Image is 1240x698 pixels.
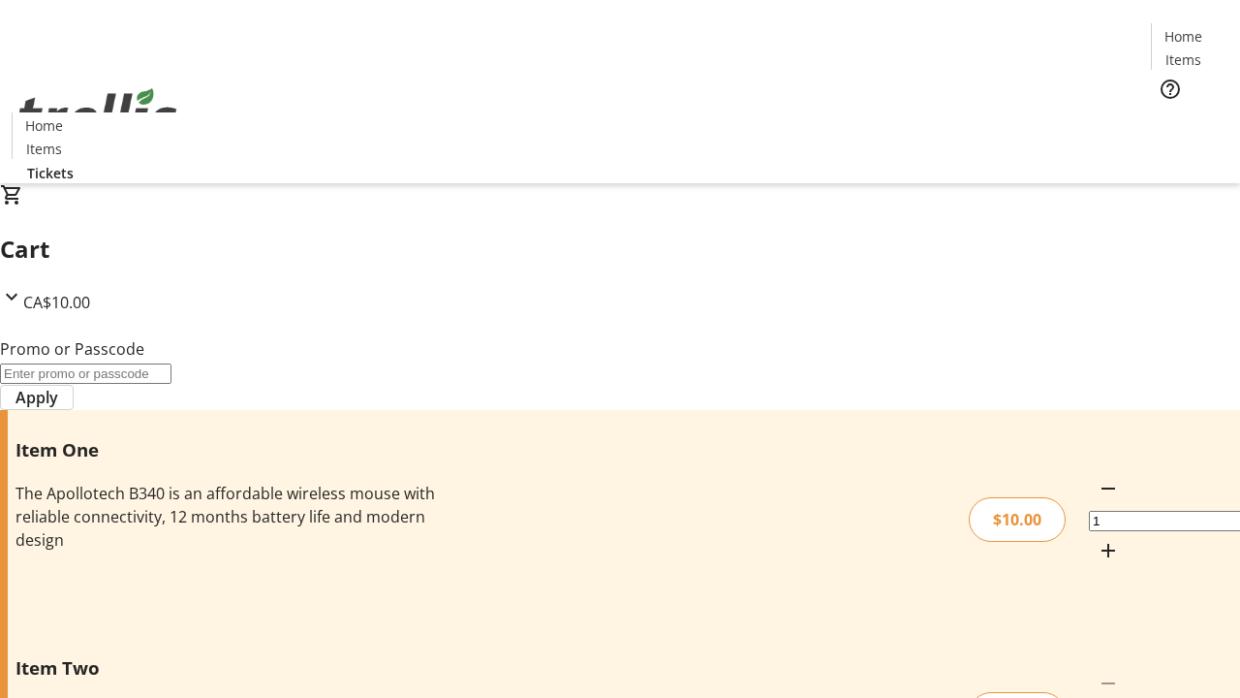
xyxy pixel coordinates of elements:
a: Tickets [12,163,89,183]
span: Home [1164,26,1202,47]
img: Orient E2E Organization X0JZj5pYMl's Logo [12,67,184,164]
span: Items [26,139,62,159]
a: Home [1152,26,1214,47]
a: Home [13,115,75,136]
span: Apply [15,386,58,409]
button: Decrement by one [1089,469,1128,508]
span: CA$10.00 [23,292,90,313]
a: Items [13,139,75,159]
a: Tickets [1151,112,1228,133]
button: Increment by one [1089,531,1128,570]
span: Items [1165,49,1201,70]
a: Items [1152,49,1214,70]
span: Tickets [27,163,74,183]
div: $10.00 [969,497,1066,542]
h3: Item One [15,436,439,463]
button: Help [1151,70,1190,109]
h3: Item Two [15,654,439,682]
span: Tickets [1166,112,1213,133]
div: The Apollotech B340 is an affordable wireless mouse with reliable connectivity, 12 months battery... [15,482,439,552]
span: Home [25,115,63,136]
